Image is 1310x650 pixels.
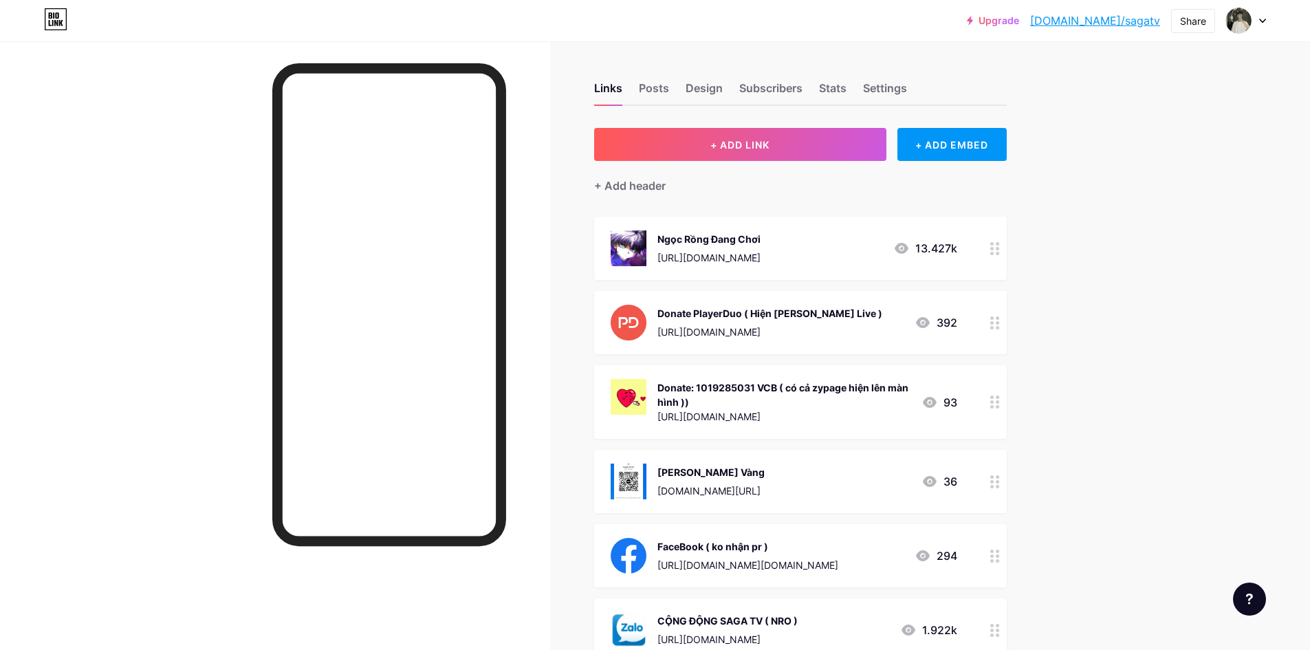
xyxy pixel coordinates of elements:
img: FaceBook ( ko nhận pr ) [611,538,646,574]
div: 93 [921,394,957,411]
div: Design [686,80,723,105]
img: Donate PlayerDuo ( Hiện Lên Màn Live ) [611,305,646,340]
img: 52-Văn Sơn Nguyễn [1225,8,1252,34]
div: [DOMAIN_NAME][URL] [657,484,765,498]
div: 13.427k [893,240,957,257]
img: CỘNG ĐỘNG SAGA TV ( NRO ) [611,612,646,648]
img: Zalo Bán Vàng [611,464,646,499]
a: Upgrade [967,15,1019,26]
div: 36 [921,473,957,490]
div: [URL][DOMAIN_NAME][DOMAIN_NAME] [657,558,838,572]
div: Subscribers [739,80,803,105]
button: + ADD LINK [594,128,886,161]
div: + ADD EMBED [897,128,1007,161]
div: CỘNG ĐỘNG SAGA TV ( NRO ) [657,614,798,628]
div: [PERSON_NAME] Vàng [657,465,765,479]
div: [URL][DOMAIN_NAME] [657,250,761,265]
div: Donate PlayerDuo ( Hiện [PERSON_NAME] Live ) [657,306,882,321]
div: Settings [863,80,907,105]
div: + Add header [594,177,666,194]
div: 294 [915,548,957,564]
img: Donate: 1019285031 VCB ( có cả zypage hiện lên màn hình )) [611,379,646,415]
span: + ADD LINK [710,139,769,151]
img: Ngọc Rồng Đang Chơi [611,230,646,266]
div: Donate: 1019285031 VCB ( có cả zypage hiện lên màn hình )) [657,380,910,409]
div: Stats [819,80,847,105]
div: Posts [639,80,669,105]
a: [DOMAIN_NAME]/sagatv [1030,12,1160,29]
div: [URL][DOMAIN_NAME] [657,632,798,647]
div: 392 [915,314,957,331]
div: 1.922k [900,622,957,638]
div: FaceBook ( ko nhận pr ) [657,539,838,554]
div: Links [594,80,622,105]
div: Share [1180,14,1206,28]
div: [URL][DOMAIN_NAME] [657,325,882,339]
div: Ngọc Rồng Đang Chơi [657,232,761,246]
div: [URL][DOMAIN_NAME] [657,409,910,424]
